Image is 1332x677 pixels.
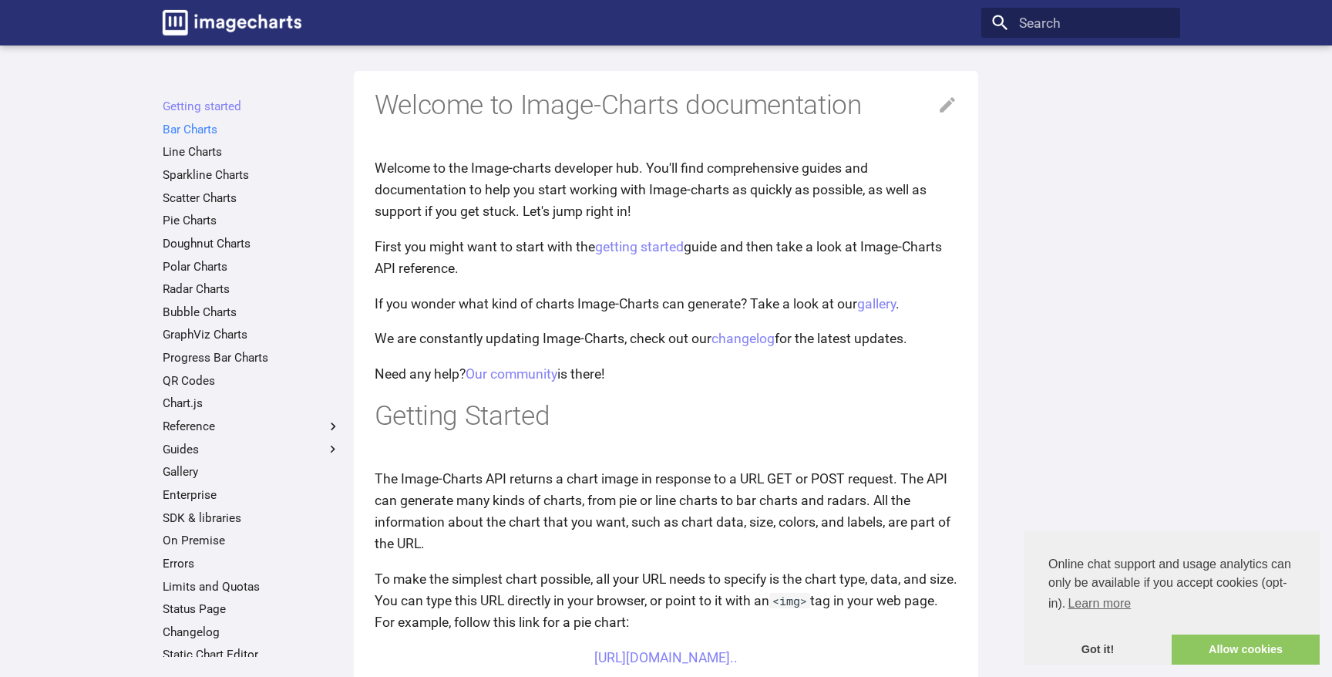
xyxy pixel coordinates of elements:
[163,442,341,457] label: Guides
[163,647,341,662] a: Static Chart Editor
[1024,635,1172,665] a: dismiss cookie message
[375,293,958,315] p: If you wonder what kind of charts Image-Charts can generate? Take a look at our .
[163,533,341,548] a: On Premise
[1048,555,1295,615] span: Online chat support and usage analytics can only be available if you accept cookies (opt-in).
[163,10,301,35] img: logo
[163,373,341,389] a: QR Codes
[163,236,341,251] a: Doughnut Charts
[163,556,341,571] a: Errors
[163,510,341,526] a: SDK & libraries
[163,213,341,228] a: Pie Charts
[163,419,341,434] label: Reference
[466,366,557,382] a: Our community
[163,327,341,342] a: GraphViz Charts
[163,190,341,206] a: Scatter Charts
[163,167,341,183] a: Sparkline Charts
[375,236,958,279] p: First you might want to start with the guide and then take a look at Image-Charts API reference.
[857,296,896,312] a: gallery
[163,259,341,275] a: Polar Charts
[163,122,341,137] a: Bar Charts
[163,305,341,320] a: Bubble Charts
[711,331,775,346] a: changelog
[163,350,341,365] a: Progress Bar Charts
[1024,530,1320,665] div: cookieconsent
[375,468,958,555] p: The Image-Charts API returns a chart image in response to a URL GET or POST request. The API can ...
[163,487,341,503] a: Enterprise
[163,144,341,160] a: Line Charts
[769,593,811,608] code: <img>
[594,650,738,665] a: [URL][DOMAIN_NAME]..
[163,601,341,617] a: Status Page
[1172,635,1320,665] a: allow cookies
[375,328,958,349] p: We are constantly updating Image-Charts, check out our for the latest updates.
[163,464,341,480] a: Gallery
[163,281,341,297] a: Radar Charts
[375,568,958,633] p: To make the simplest chart possible, all your URL needs to specify is the chart type, data, and s...
[156,3,308,42] a: Image-Charts documentation
[595,239,684,254] a: getting started
[375,157,958,222] p: Welcome to the Image-charts developer hub. You'll find comprehensive guides and documentation to ...
[163,99,341,114] a: Getting started
[163,579,341,594] a: Limits and Quotas
[375,88,958,123] h1: Welcome to Image-Charts documentation
[375,399,958,434] h1: Getting Started
[1065,592,1133,615] a: learn more about cookies
[163,625,341,640] a: Changelog
[981,8,1179,39] input: Search
[163,396,341,411] a: Chart.js
[375,363,958,385] p: Need any help? is there!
